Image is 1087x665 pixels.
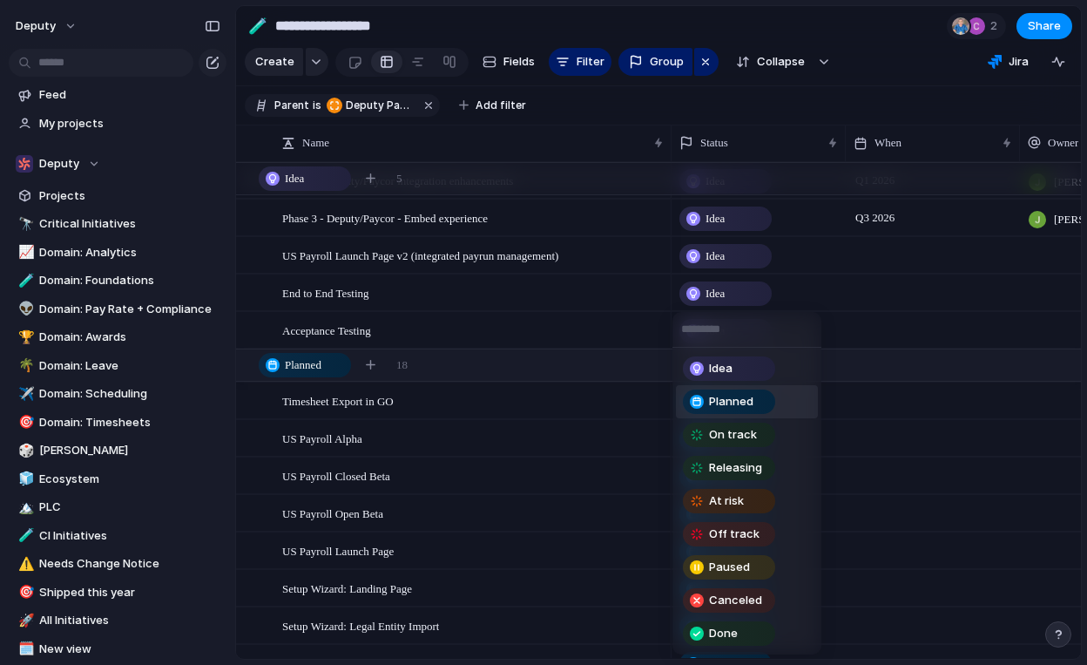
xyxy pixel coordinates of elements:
span: Done [709,625,738,642]
span: Idea [709,360,733,377]
span: Paused [709,559,750,576]
span: Off track [709,526,760,543]
span: On track [709,426,757,444]
span: Releasing [709,459,762,477]
span: Canceled [709,592,762,609]
span: At risk [709,492,744,510]
span: Planned [709,393,753,411]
